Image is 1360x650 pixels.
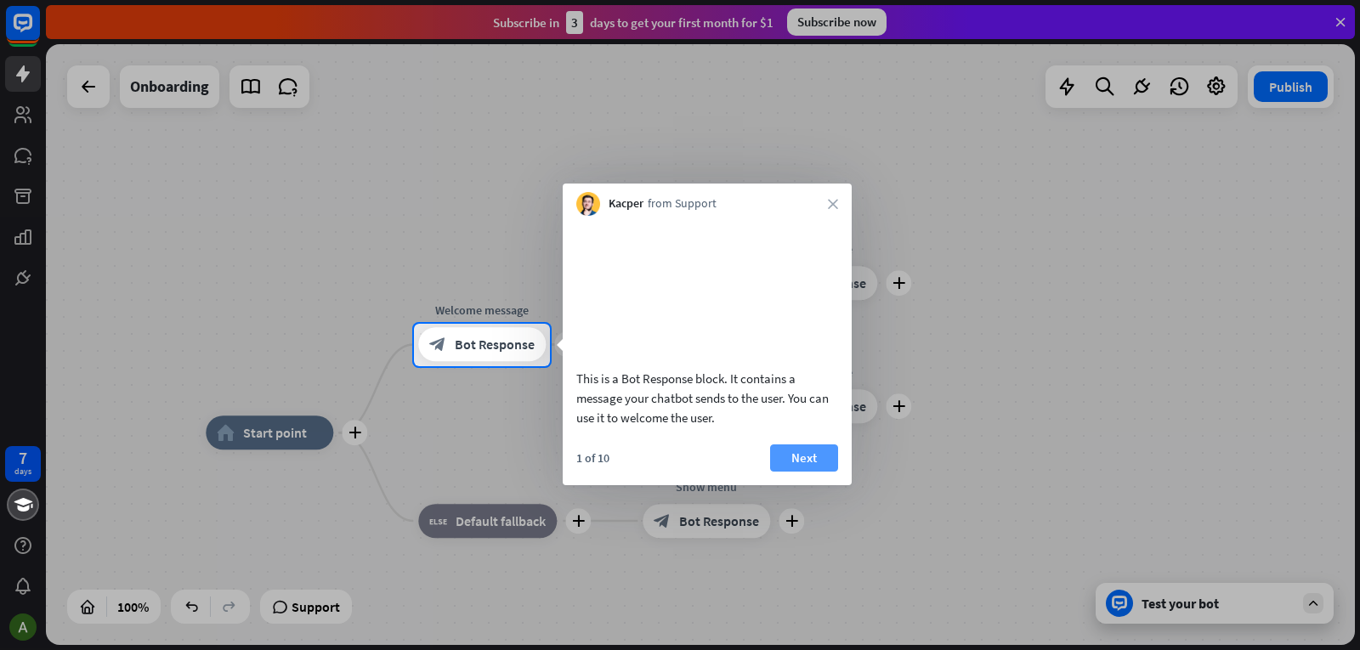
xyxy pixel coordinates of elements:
[576,450,609,466] div: 1 of 10
[609,195,643,212] span: Kacper
[14,7,65,58] button: Open LiveChat chat widget
[770,444,838,472] button: Next
[828,199,838,209] i: close
[648,195,717,212] span: from Support
[576,369,838,427] div: This is a Bot Response block. It contains a message your chatbot sends to the user. You can use i...
[429,336,446,353] i: block_bot_response
[455,336,535,353] span: Bot Response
